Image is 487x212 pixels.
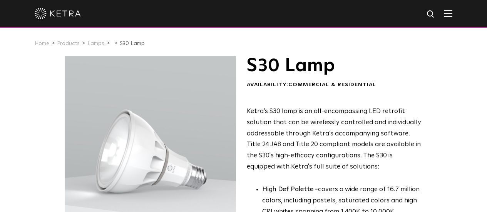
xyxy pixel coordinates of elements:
a: Products [57,41,80,46]
a: Home [35,41,49,46]
span: Commercial & Residential [288,82,376,87]
a: Lamps [87,41,104,46]
span: Ketra’s S30 lamp is an all-encompassing LED retrofit solution that can be wirelessly controlled a... [247,108,421,170]
h1: S30 Lamp [247,56,422,75]
a: S30 Lamp [120,41,145,46]
img: ketra-logo-2019-white [35,8,81,19]
img: Hamburger%20Nav.svg [444,10,452,17]
strong: High Def Palette - [262,186,318,193]
img: search icon [426,10,436,19]
div: Availability: [247,81,422,89]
